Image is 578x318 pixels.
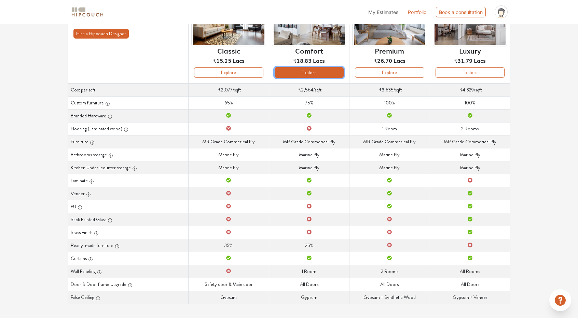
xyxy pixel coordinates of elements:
[68,161,189,174] th: Kitchen Under-counter storage
[375,46,404,55] h6: Premium
[269,83,349,96] td: /sqft
[269,148,349,161] td: Marine Ply
[349,83,430,96] td: /sqft
[436,7,486,17] div: Book a consultation
[349,278,430,291] td: All Doors
[68,200,189,213] th: PU
[349,291,430,304] td: Gypsum + Synthetic Wood
[349,135,430,148] td: MR Grade Commerical Ply
[68,109,189,122] th: Branded Hardware
[436,67,505,78] button: Explore
[269,96,349,109] td: 75%
[189,135,269,148] td: MR Grade Commerical Ply
[349,148,430,161] td: Marine Ply
[194,67,263,78] button: Explore
[408,9,426,16] a: Portfolio
[68,122,189,135] th: Flooring (Laminated wood)
[68,265,189,278] th: Wall Paneling
[68,96,189,109] th: Custom furniture
[269,265,349,278] td: 1 Room
[217,46,240,55] h6: Classic
[189,96,269,109] td: 65%
[313,56,325,64] span: Lacs
[189,148,269,161] td: Marine Ply
[349,122,430,135] td: 1 Room
[189,291,269,304] td: Gypsum
[349,161,430,174] td: Marine Ply
[68,278,189,291] th: Door & Door frame Upgrade
[454,56,472,64] span: ₹31.79
[68,291,189,304] th: False Ceiling
[349,96,430,109] td: 100%
[430,122,510,135] td: 2 Rooms
[189,239,269,252] td: 35%
[233,56,245,64] span: Lacs
[474,56,486,64] span: Lacs
[70,6,105,18] img: logo-horizontal.svg
[349,265,430,278] td: 2 Rooms
[269,135,349,148] td: MR Grade Commerical Ply
[68,239,189,252] th: Ready-made furniture
[394,56,405,64] span: Lacs
[68,187,189,200] th: Veneer
[68,135,189,148] th: Furniture
[70,4,105,20] span: logo-horizontal.svg
[430,265,510,278] td: All Rooms
[298,86,313,93] span: ₹2,564
[295,46,323,55] h6: Comfort
[430,161,510,174] td: Marine Ply
[430,135,510,148] td: MR Grade Commerical Ply
[368,9,398,15] span: My Estimates
[430,291,510,304] td: Gypsum + Veneer
[275,67,344,78] button: Explore
[189,161,269,174] td: Marine Ply
[430,278,510,291] td: All Doors
[430,83,510,96] td: /sqft
[68,213,189,226] th: Back Painted Glass
[68,83,189,96] th: Cost per sqft
[459,46,481,55] h6: Luxury
[374,56,392,64] span: ₹26.70
[189,83,269,96] td: /sqft
[293,56,312,64] span: ₹18.83
[218,86,233,93] span: ₹2,077
[269,291,349,304] td: Gypsum
[430,96,510,109] td: 100%
[68,226,189,239] th: Brass Finish
[430,148,510,161] td: Marine Ply
[68,252,189,265] th: Curtains
[269,239,349,252] td: 25%
[459,86,474,93] span: ₹4,329
[269,278,349,291] td: All Doors
[269,161,349,174] td: Marine Ply
[213,56,231,64] span: ₹15.25
[355,67,424,78] button: Explore
[73,29,129,39] button: Hire a Hipcouch Designer
[189,278,269,291] td: Safety door & Main door
[68,148,189,161] th: Bathrooms storage
[379,86,394,93] span: ₹3,635
[68,174,189,187] th: Laminate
